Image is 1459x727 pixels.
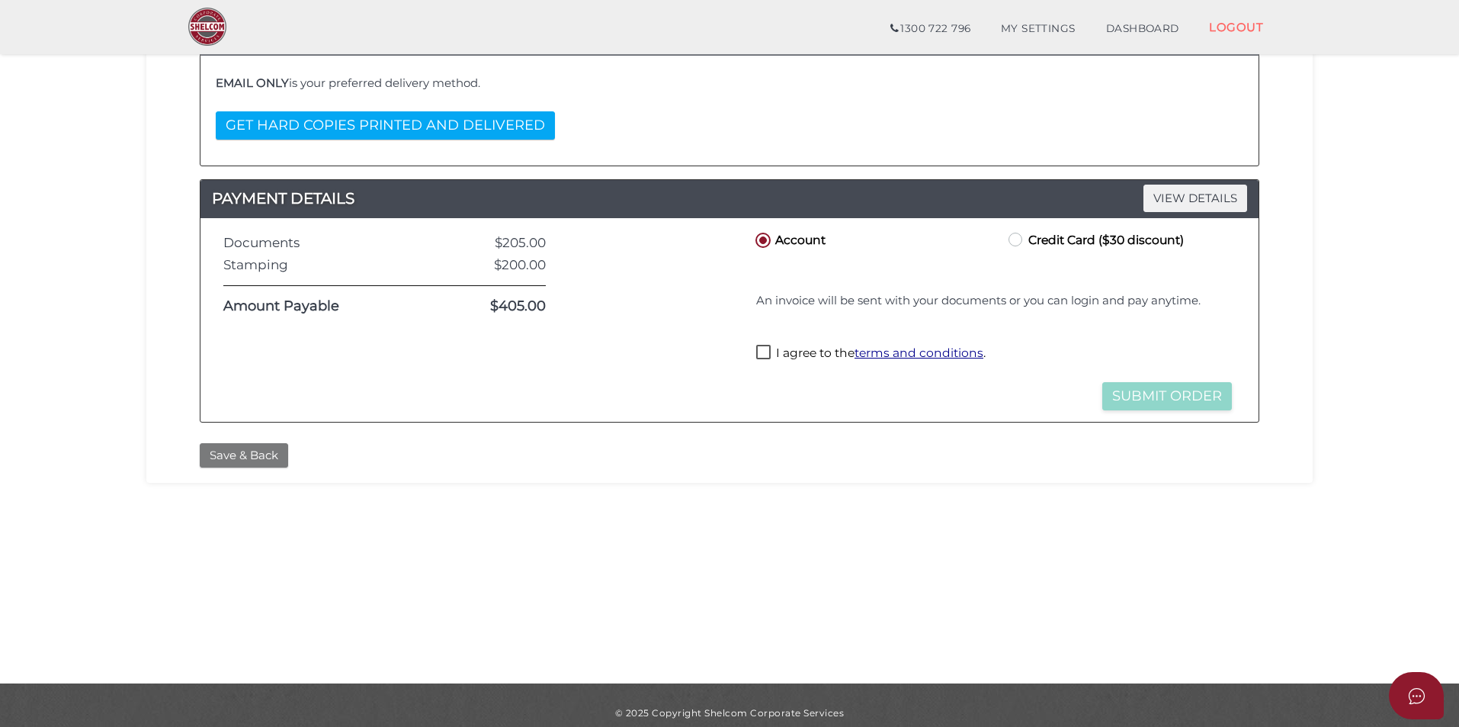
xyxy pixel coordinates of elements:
button: GET HARD COPIES PRINTED AND DELIVERED [216,111,555,140]
div: Documents [212,236,434,250]
a: MY SETTINGS [986,14,1091,44]
button: Open asap [1389,672,1444,719]
div: Amount Payable [212,299,434,314]
a: 1300 722 796 [875,14,986,44]
label: Account [752,230,826,249]
b: EMAIL ONLY [216,76,289,90]
label: Credit Card ($30 discount) [1005,230,1184,249]
span: VIEW DETAILS [1143,185,1247,211]
label: I agree to the . [756,345,986,364]
button: Save & Back [200,443,288,468]
div: $205.00 [434,236,557,250]
a: terms and conditions [855,346,983,360]
div: Stamping [212,258,434,272]
a: LOGOUT [1194,11,1278,43]
div: $200.00 [434,258,557,272]
a: PAYMENT DETAILSVIEW DETAILS [200,186,1259,211]
button: Submit Order [1102,382,1232,410]
h4: is your preferred delivery method. [216,77,1243,90]
div: $405.00 [434,299,557,314]
h4: An invoice will be sent with your documents or you can login and pay anytime. [756,294,1232,307]
div: © 2025 Copyright Shelcom Corporate Services [158,706,1301,719]
a: DASHBOARD [1091,14,1194,44]
h4: PAYMENT DETAILS [200,186,1259,211]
